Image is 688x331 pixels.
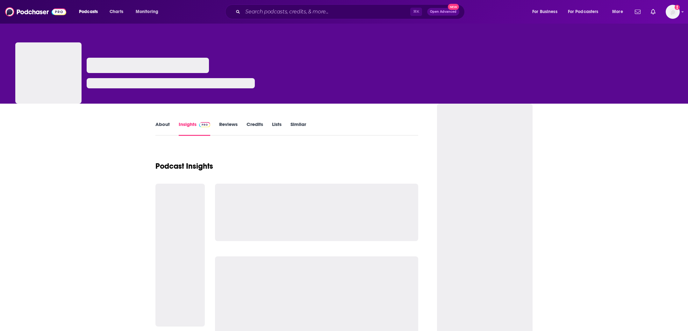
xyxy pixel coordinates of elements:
img: User Profile [666,5,680,19]
a: Similar [290,121,306,136]
img: Podchaser - Follow, Share and Rate Podcasts [5,6,66,18]
button: open menu [75,7,106,17]
span: Open Advanced [430,10,456,13]
a: Lists [272,121,282,136]
span: ⌘ K [410,8,422,16]
input: Search podcasts, credits, & more... [243,7,410,17]
a: InsightsPodchaser Pro [179,121,210,136]
button: open menu [564,7,608,17]
span: Monitoring [136,7,158,16]
span: Charts [110,7,123,16]
a: About [155,121,170,136]
a: Show notifications dropdown [648,6,658,17]
button: open menu [131,7,167,17]
button: Show profile menu [666,5,680,19]
button: open menu [528,7,565,17]
a: Reviews [219,121,238,136]
svg: Add a profile image [675,5,680,10]
span: For Business [532,7,557,16]
span: Podcasts [79,7,98,16]
span: New [448,4,459,10]
button: open menu [608,7,631,17]
span: Logged in as FIREPodchaser25 [666,5,680,19]
h1: Podcast Insights [155,161,213,171]
div: Search podcasts, credits, & more... [231,4,471,19]
img: Podchaser Pro [199,122,210,127]
button: Open AdvancedNew [427,8,459,16]
a: Show notifications dropdown [632,6,643,17]
a: Credits [247,121,263,136]
span: More [612,7,623,16]
span: For Podcasters [568,7,598,16]
a: Charts [105,7,127,17]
